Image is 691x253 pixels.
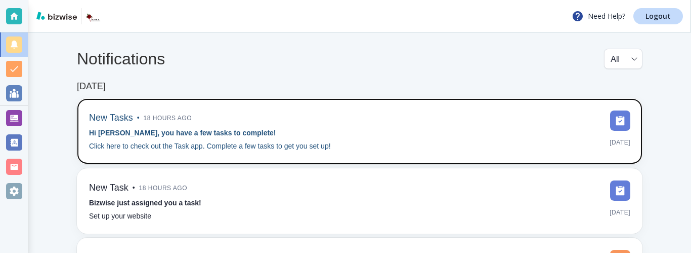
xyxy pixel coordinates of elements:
a: New Tasks•18 hours agoHi [PERSON_NAME], you have a few tasks to complete!Click here to check out ... [77,98,642,164]
p: • [133,183,135,194]
strong: Hi [PERSON_NAME], you have a few tasks to complete! [89,129,276,137]
strong: Bizwise just assigned you a task! [89,199,201,207]
a: New Task•18 hours agoBizwise just assigned you a task!Set up your website[DATE] [77,168,642,234]
a: Logout [633,8,683,24]
h6: New Tasks [89,113,133,124]
p: Set up your website [89,211,151,222]
span: 18 hours ago [139,180,187,196]
img: bizwise [36,12,77,20]
img: V Rose Counseling & Consulting Services LLC [85,8,102,24]
p: Click here to check out the Task app. Complete a few tasks to get you set up! [89,141,331,152]
p: • [137,113,140,124]
h6: [DATE] [77,81,106,92]
img: DashboardSidebarTasks.svg [610,180,630,201]
span: 18 hours ago [144,111,192,126]
h6: New Task [89,183,128,194]
span: [DATE] [610,205,630,220]
img: DashboardSidebarTasks.svg [610,111,630,131]
p: Logout [645,13,671,20]
p: Need Help? [572,10,625,22]
span: [DATE] [610,135,630,150]
h4: Notifications [77,49,165,68]
div: All [611,49,636,68]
